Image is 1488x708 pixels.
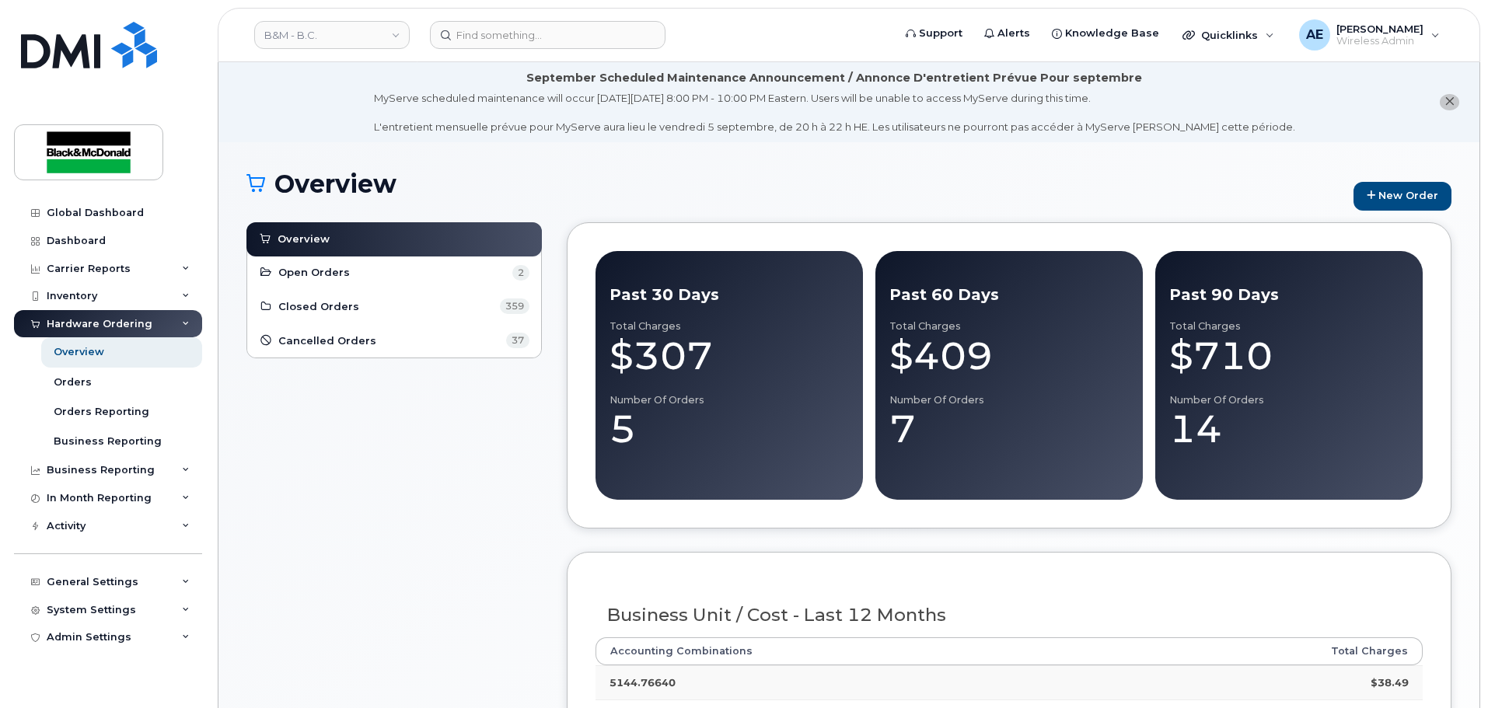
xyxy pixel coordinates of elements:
div: Past 60 Days [889,284,1129,306]
span: 359 [500,298,529,314]
span: Cancelled Orders [278,333,376,348]
th: Accounting Combinations [596,637,1163,665]
a: Cancelled Orders 37 [259,331,529,350]
div: $307 [610,333,849,379]
a: Overview [258,230,530,249]
span: 37 [506,333,529,348]
span: Overview [278,232,330,246]
div: September Scheduled Maintenance Announcement / Annonce D'entretient Prévue Pour septembre [526,70,1142,86]
div: Total Charges [1169,320,1409,333]
h3: Business Unit / Cost - Last 12 Months [607,605,1412,625]
a: New Order [1354,182,1451,211]
span: Closed Orders [278,299,359,314]
div: 5 [610,406,849,452]
div: 14 [1169,406,1409,452]
h1: Overview [246,170,1346,197]
div: Number of Orders [610,394,849,406]
button: close notification [1440,94,1459,110]
span: Open Orders [278,265,350,280]
div: $710 [1169,333,1409,379]
th: Total Charges [1163,637,1423,665]
div: MyServe scheduled maintenance will occur [DATE][DATE] 8:00 PM - 10:00 PM Eastern. Users will be u... [374,91,1295,134]
div: Past 90 Days [1169,284,1409,306]
a: Open Orders 2 [259,263,529,282]
strong: $38.49 [1371,676,1409,689]
div: 7 [889,406,1129,452]
span: 2 [512,265,529,281]
a: Closed Orders 359 [259,298,529,316]
div: Number of Orders [889,394,1129,406]
div: $409 [889,333,1129,379]
div: Past 30 Days [610,284,849,306]
strong: 5144.76640 [610,676,676,689]
div: Total Charges [610,320,849,333]
div: Total Charges [889,320,1129,333]
div: Number of Orders [1169,394,1409,406]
